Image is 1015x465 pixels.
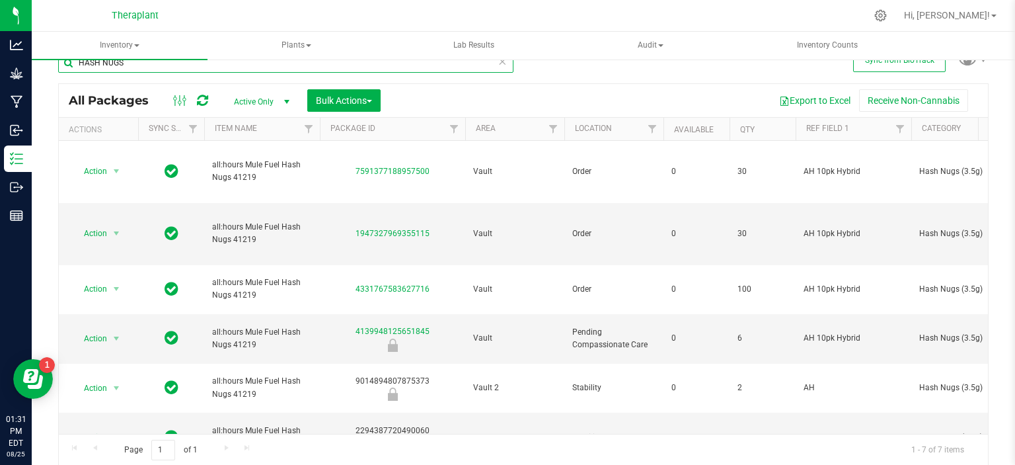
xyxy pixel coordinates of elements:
span: Page of 1 [113,440,208,460]
inline-svg: Inbound [10,124,23,137]
span: Inventory Counts [779,40,876,51]
inline-svg: Outbound [10,181,23,194]
inline-svg: Manufacturing [10,95,23,108]
span: Bulk Actions [316,95,372,106]
span: In Sync [165,428,178,446]
span: Vault [473,283,556,296]
a: 4139948125651845 [356,327,430,336]
span: Sync from BioTrack [865,56,934,65]
span: Vault 2 [473,382,556,394]
span: all:hours Mule Fuel Hash Nugs 41219 [212,276,312,302]
a: 1947327969355115 [356,229,430,238]
span: AH [804,431,903,444]
button: Bulk Actions [307,89,381,112]
a: Ref Field 1 [806,124,849,133]
a: Filter [543,118,564,140]
inline-svg: Reports [10,209,23,222]
span: Order [572,228,656,240]
a: Qty [740,125,755,134]
a: Audit [562,32,738,60]
button: Receive Non-Cannabis [859,89,968,112]
span: AH 10pk Hybrid [804,228,903,240]
iframe: Resource center [13,359,53,399]
span: 0 [671,431,722,444]
span: 1 - 7 of 7 items [901,440,975,460]
span: Action [72,162,108,181]
a: Area [476,124,496,133]
span: Action [72,224,108,243]
span: 30 [737,228,788,240]
input: 1 [151,440,175,460]
p: 08/25 [6,449,26,459]
span: AH [804,382,903,394]
span: 100 [737,283,788,296]
span: Theraplant [112,10,159,21]
div: Newly Received [318,388,467,401]
span: AH 10pk Hybrid [804,283,903,296]
span: Stability [572,382,656,394]
span: Action [72,329,108,348]
span: select [108,280,125,298]
inline-svg: Inventory [10,152,23,165]
a: Item Name [215,124,257,133]
span: 2 [737,382,788,394]
div: Manage settings [872,9,889,22]
a: Available [674,125,714,134]
span: all:hours Mule Fuel Hash Nugs 41219 [212,425,312,450]
a: Location [575,124,612,133]
span: Pending Compassionate Care [572,326,656,351]
span: 30 [737,165,788,178]
span: AH 10pk Hybrid [804,332,903,345]
span: Action [72,428,108,446]
span: Plants [209,32,384,59]
div: Actions [69,125,133,134]
span: Vault [473,332,556,345]
span: 2 [737,431,788,444]
a: Lab Results [386,32,562,60]
span: Order [572,283,656,296]
span: select [108,428,125,446]
span: In Sync [165,378,178,397]
a: Sync Status [149,124,200,133]
span: Action [72,379,108,398]
span: Stability [572,431,656,444]
span: 6 [737,332,788,345]
span: 0 [671,228,722,240]
span: 0 [671,382,722,394]
iframe: Resource center unread badge [39,357,55,373]
span: select [108,379,125,398]
span: AH 10pk Hybrid [804,165,903,178]
span: 0 [671,165,722,178]
input: Search Package ID, Item Name, SKU, Lot or Part Number... [58,53,513,73]
a: Filter [443,118,465,140]
a: 4331767583627716 [356,284,430,294]
button: Export to Excel [771,89,859,112]
div: Newly Received [318,339,467,352]
span: Vault 2 [473,431,556,444]
span: In Sync [165,162,178,181]
span: all:hours Mule Fuel Hash Nugs 41219 [212,375,312,400]
a: Plants [209,32,385,60]
span: Lab Results [435,40,512,51]
span: select [108,224,125,243]
span: 0 [671,332,722,345]
span: In Sync [165,224,178,243]
div: 2294387720490060 [318,425,467,450]
span: Vault [473,228,556,240]
a: Category [922,124,961,133]
span: Vault [473,165,556,178]
span: 0 [671,283,722,296]
a: Filter [642,118,663,140]
span: All Packages [69,93,162,108]
a: Filter [298,118,320,140]
span: select [108,329,125,348]
a: Inventory [32,32,207,60]
div: 9014894807875373 [318,375,467,401]
span: In Sync [165,329,178,347]
inline-svg: Analytics [10,38,23,52]
span: Clear [498,53,507,70]
span: In Sync [165,280,178,298]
